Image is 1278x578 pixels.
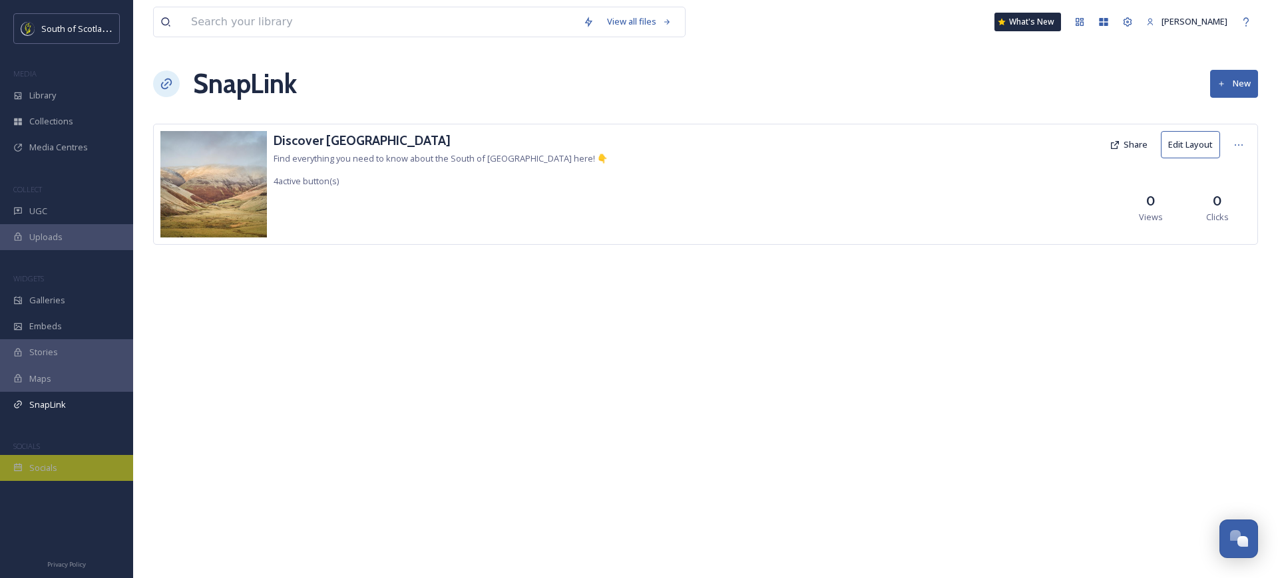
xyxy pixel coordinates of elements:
a: [PERSON_NAME] [1140,9,1234,35]
span: Galleries [29,294,65,307]
img: images.jpeg [21,22,35,35]
span: Library [29,89,56,102]
span: Maps [29,372,51,385]
button: New [1210,70,1258,97]
button: Edit Layout [1161,131,1220,158]
span: Collections [29,115,73,128]
h1: SnapLink [193,64,297,104]
span: Clicks [1206,211,1229,223]
a: Edit Layout [1161,131,1227,158]
span: South of Scotland Destination Alliance [41,22,193,35]
span: UGC [29,205,47,217]
a: Privacy Policy [47,555,86,571]
span: MEDIA [13,69,37,78]
span: Uploads [29,231,63,243]
input: Search your library [184,7,576,37]
span: Media Centres [29,141,88,154]
a: View all files [600,9,678,35]
span: Find everything you need to know about the South of [GEOGRAPHIC_DATA] here! 👇 [274,152,608,164]
h3: 0 [1146,192,1156,211]
span: SnapLink [29,398,66,411]
span: COLLECT [13,184,42,194]
h3: 0 [1213,192,1222,211]
span: Socials [29,462,57,474]
a: What's New [994,13,1061,31]
span: 4 active button(s) [274,175,339,187]
span: Views [1139,211,1163,223]
span: [PERSON_NAME] [1162,15,1227,27]
img: Thornhill_Dalveen_Pass_B0010782.jpg [160,131,267,237]
span: WIDGETS [13,273,44,283]
a: Discover [GEOGRAPHIC_DATA] [274,131,608,150]
button: Open Chat [1219,519,1258,558]
span: Embeds [29,320,62,333]
span: Privacy Policy [47,560,86,569]
button: Share [1103,132,1154,158]
span: SOCIALS [13,441,40,451]
span: Stories [29,346,58,359]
